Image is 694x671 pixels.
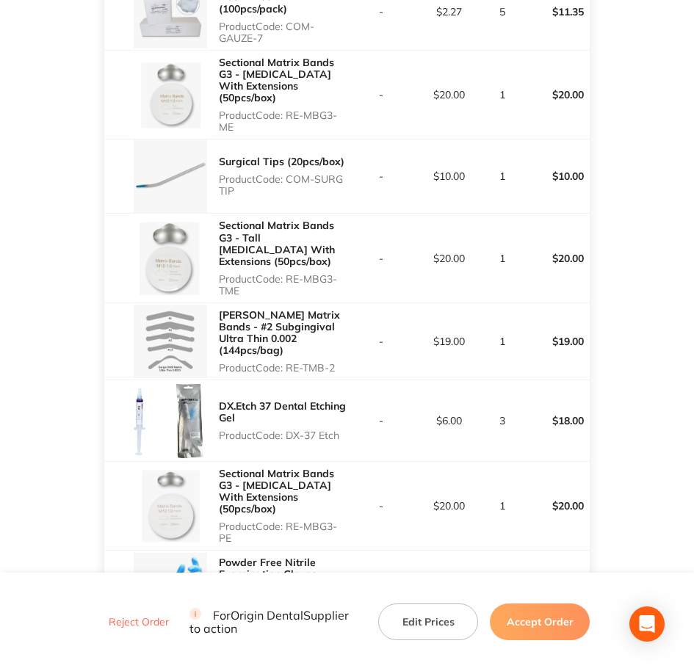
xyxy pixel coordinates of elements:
a: Surgical Tips (20pcs/box) [219,155,344,168]
p: $10.00 [523,159,590,194]
button: Edit Prices [378,603,478,640]
p: - [348,335,415,347]
p: $10.00 [416,170,482,182]
p: 1 [484,89,521,101]
p: Product Code: RE-TMB-2 [219,362,347,374]
p: $20.00 [523,241,590,276]
img: NDR5ZjNqYg [134,139,207,213]
a: Sectional Matrix Bands G3 - [MEDICAL_DATA] With Extensions (50pcs/box) [219,56,334,104]
a: DX.Etch 37 Dental Etching Gel [219,399,346,424]
p: For Origin Dental Supplier to action [189,608,361,636]
p: Product Code: RE-MBG3-PE [219,521,347,544]
p: Product Code: RE-MBG3-TME [219,273,347,297]
p: Product Code: RE-MBG3-ME [219,109,347,133]
p: - [348,170,415,182]
p: 1 [484,335,521,347]
button: Reject Order [104,616,173,629]
img: MzllNTZteA [134,553,207,626]
p: 1 [484,500,521,512]
p: 5 [484,6,521,18]
p: - [348,253,415,264]
p: Product Code: DX-37 Etch [219,429,347,441]
p: $6.00 [416,415,482,427]
a: [PERSON_NAME] Matrix Bands - #2 Subgingival Ultra Thin 0.002 (144pcs/bag) [219,308,340,357]
p: $20.00 [523,488,590,523]
p: $35.90 [523,572,590,607]
p: 1 [484,170,521,182]
p: - [348,500,415,512]
p: $19.00 [416,335,482,347]
img: ajZhZ3U0MQ [134,469,207,543]
a: Sectional Matrix Bands G3 - Tall [MEDICAL_DATA] With Extensions (50pcs/box) [219,219,335,267]
p: 3 [484,415,521,427]
p: - [348,415,415,427]
p: $2.27 [416,6,482,18]
a: Sectional Matrix Bands G3 - [MEDICAL_DATA] With Extensions (50pcs/box) [219,467,334,515]
button: Accept Order [490,603,590,640]
a: Powder Free Nitrile Examination Gloves - Medium [219,556,324,592]
img: Zms3OHEyZw [134,380,207,460]
p: - [348,6,415,18]
p: $19.00 [523,324,590,359]
p: - [348,89,415,101]
p: Product Code: COM-GAUZE-7 [219,21,347,44]
img: czFpYzIxbA [134,222,207,295]
p: $20.00 [416,500,482,512]
p: $20.00 [416,89,482,101]
p: Product Code: COM-SURG TIP [219,173,347,197]
img: Z2hoaGoyNA [134,305,207,378]
img: NDNidnUwNA [134,58,207,131]
p: 1 [484,253,521,264]
p: $18.00 [523,403,590,438]
p: $20.00 [523,77,590,112]
p: $20.00 [416,253,482,264]
div: Open Intercom Messenger [629,606,665,642]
